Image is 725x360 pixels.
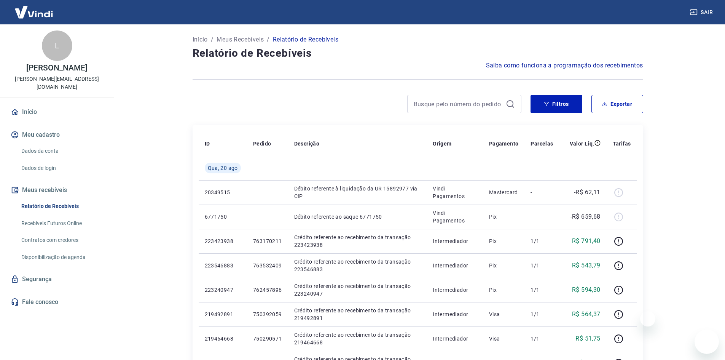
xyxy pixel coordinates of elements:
p: R$ 543,79 [572,261,601,270]
button: Meus recebíveis [9,182,105,198]
button: Meu cadastro [9,126,105,143]
p: 219464668 [205,335,241,342]
img: Vindi [9,0,59,24]
p: 1/1 [531,237,553,245]
p: Intermediador [433,310,477,318]
p: - [531,213,553,221]
a: Dados da conta [18,143,105,159]
p: Pedido [253,140,271,147]
a: Meus Recebíveis [217,35,264,44]
p: Pix [489,262,519,269]
p: 223546883 [205,262,241,269]
p: - [531,189,553,196]
p: R$ 791,40 [572,237,601,246]
p: 223240947 [205,286,241,294]
a: Início [9,104,105,120]
a: Dados de login [18,160,105,176]
p: 20349515 [205,189,241,196]
p: Crédito referente ao recebimento da transação 219492891 [294,307,421,322]
a: Segurança [9,271,105,288]
button: Exportar [591,95,643,113]
h4: Relatório de Recebíveis [193,46,643,61]
p: Vindi Pagamentos [433,209,477,224]
input: Busque pelo número do pedido [414,98,503,110]
p: Intermediador [433,262,477,269]
p: Vindi Pagamentos [433,185,477,200]
a: Início [193,35,208,44]
p: 1/1 [531,335,553,342]
iframe: Close message [640,311,655,326]
span: Qua, 20 ago [208,164,238,172]
p: Intermediador [433,335,477,342]
p: Valor Líq. [570,140,594,147]
p: R$ 564,37 [572,310,601,319]
p: Pagamento [489,140,519,147]
p: [PERSON_NAME][EMAIL_ADDRESS][DOMAIN_NAME] [6,75,108,91]
p: 223423938 [205,237,241,245]
p: 750290571 [253,335,282,342]
p: Origem [433,140,451,147]
p: 1/1 [531,310,553,318]
p: 219492891 [205,310,241,318]
button: Filtros [531,95,582,113]
p: 763170211 [253,237,282,245]
a: Relatório de Recebíveis [18,198,105,214]
p: Visa [489,335,519,342]
p: Crédito referente ao recebimento da transação 223240947 [294,282,421,298]
p: R$ 594,30 [572,285,601,294]
p: Descrição [294,140,320,147]
p: Pix [489,237,519,245]
p: 1/1 [531,286,553,294]
button: Sair [688,5,716,19]
p: 1/1 [531,262,553,269]
p: [PERSON_NAME] [26,64,87,72]
a: Fale conosco [9,294,105,310]
p: Pix [489,286,519,294]
a: Disponibilização de agenda [18,250,105,265]
iframe: Button to launch messaging window [695,330,719,354]
p: Intermediador [433,237,477,245]
p: -R$ 659,68 [570,212,601,221]
a: Saiba como funciona a programação dos recebimentos [486,61,643,70]
p: 763532409 [253,262,282,269]
p: Relatório de Recebíveis [273,35,338,44]
p: Intermediador [433,286,477,294]
p: Tarifas [613,140,631,147]
p: Crédito referente ao recebimento da transação 223546883 [294,258,421,273]
p: Débito referente ao saque 6771750 [294,213,421,221]
p: Visa [489,310,519,318]
p: Mastercard [489,189,519,196]
p: Crédito referente ao recebimento da transação 223423938 [294,234,421,249]
p: ID [205,140,210,147]
p: 762457896 [253,286,282,294]
p: R$ 51,75 [575,334,600,343]
p: Pix [489,213,519,221]
p: / [267,35,269,44]
p: 6771750 [205,213,241,221]
p: Crédito referente ao recebimento da transação 219464668 [294,331,421,346]
a: Recebíveis Futuros Online [18,216,105,231]
a: Contratos com credores [18,232,105,248]
p: 750392059 [253,310,282,318]
p: Débito referente à liquidação da UR 15892977 via CIP [294,185,421,200]
p: Parcelas [531,140,553,147]
p: -R$ 62,11 [574,188,601,197]
p: / [211,35,214,44]
div: L [42,30,72,61]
